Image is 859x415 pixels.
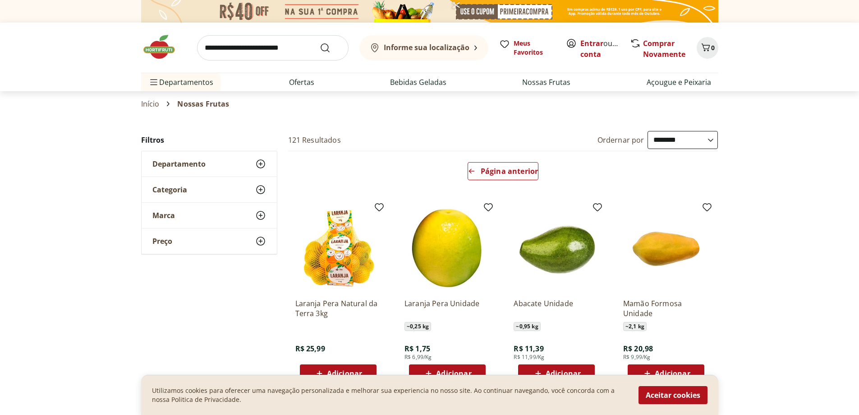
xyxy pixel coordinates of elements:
[639,386,707,404] button: Aceitar cookies
[514,322,540,331] span: ~ 0,95 kg
[628,364,704,382] button: Adicionar
[522,77,570,88] a: Nossas Frutas
[436,370,471,377] span: Adicionar
[623,298,709,318] a: Mamão Formosa Unidade
[580,38,620,60] span: ou
[300,364,377,382] button: Adicionar
[177,100,229,108] span: Nossas Frutas
[623,344,653,354] span: R$ 20,98
[320,42,341,53] button: Submit Search
[499,39,555,57] a: Meus Favoritos
[514,354,544,361] span: R$ 11,99/Kg
[152,211,175,220] span: Marca
[152,185,187,194] span: Categoria
[481,168,538,175] span: Página anterior
[623,205,709,291] img: Mamão Formosa Unidade
[514,344,543,354] span: R$ 11,39
[468,168,475,175] svg: Arrow Left icon
[404,298,490,318] a: Laranja Pera Unidade
[142,203,277,228] button: Marca
[580,38,603,48] a: Entrar
[514,298,599,318] a: Abacate Unidade
[197,35,349,61] input: search
[141,33,186,61] img: Hortifruti
[148,71,213,93] span: Departamentos
[359,35,488,61] button: Informe sua localização
[546,370,581,377] span: Adicionar
[142,151,277,177] button: Departamento
[518,364,595,382] button: Adicionar
[623,322,647,331] span: ~ 2,1 kg
[295,205,381,291] img: Laranja Pera Natural da Terra 3kg
[384,42,469,52] b: Informe sua localização
[327,370,362,377] span: Adicionar
[152,159,206,168] span: Departamento
[468,162,538,184] a: Página anterior
[142,177,277,202] button: Categoria
[404,322,431,331] span: ~ 0,25 kg
[655,370,690,377] span: Adicionar
[404,354,432,361] span: R$ 6,99/Kg
[597,135,644,145] label: Ordernar por
[404,344,430,354] span: R$ 1,75
[647,77,711,88] a: Açougue e Peixaria
[289,77,314,88] a: Ofertas
[697,37,718,59] button: Carrinho
[152,386,628,404] p: Utilizamos cookies para oferecer uma navegação personalizada e melhorar sua experiencia no nosso ...
[142,228,277,254] button: Preço
[404,205,490,291] img: Laranja Pera Unidade
[390,77,446,88] a: Bebidas Geladas
[623,354,651,361] span: R$ 9,99/Kg
[295,344,325,354] span: R$ 25,99
[148,71,159,93] button: Menu
[141,131,277,149] h2: Filtros
[711,43,715,52] span: 0
[141,100,160,108] a: Início
[514,205,599,291] img: Abacate Unidade
[295,298,381,318] a: Laranja Pera Natural da Terra 3kg
[643,38,685,59] a: Comprar Novamente
[152,237,172,246] span: Preço
[409,364,486,382] button: Adicionar
[580,38,630,59] a: Criar conta
[288,135,341,145] h2: 121 Resultados
[514,39,555,57] span: Meus Favoritos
